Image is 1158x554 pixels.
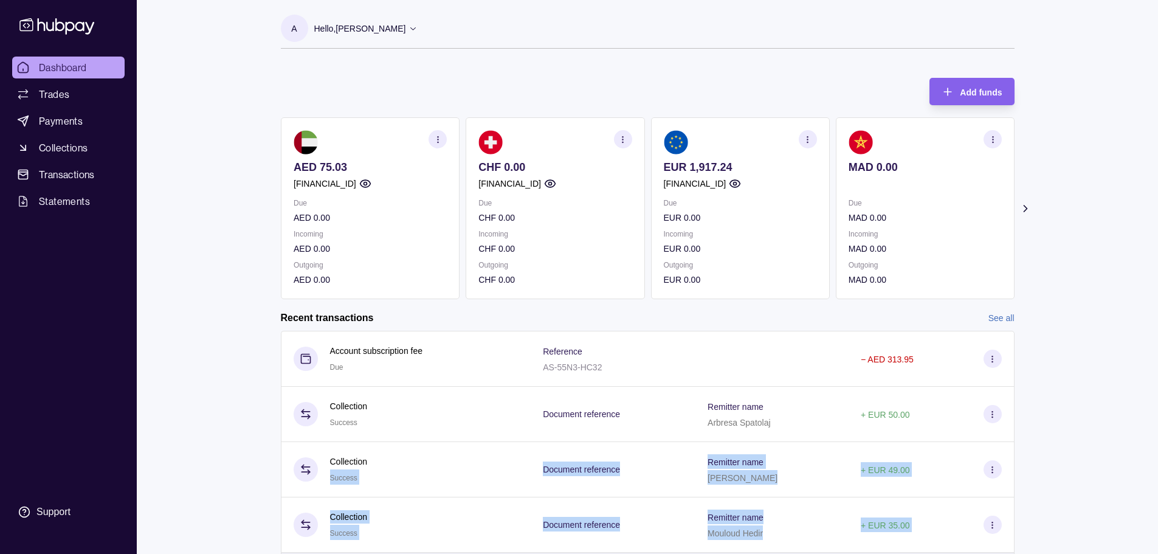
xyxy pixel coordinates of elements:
[848,242,1001,255] p: MAD 0.00
[314,22,406,35] p: Hello, [PERSON_NAME]
[281,311,374,325] h2: Recent transactions
[478,242,632,255] p: CHF 0.00
[848,196,1001,210] p: Due
[12,137,125,159] a: Collections
[708,528,763,538] p: Mouloud Hedir
[294,227,447,241] p: Incoming
[663,177,726,190] p: [FINANCIAL_ID]
[861,465,910,475] p: + EUR 49.00
[663,130,688,154] img: eu
[543,520,620,530] p: Document reference
[12,83,125,105] a: Trades
[12,190,125,212] a: Statements
[663,273,816,286] p: EUR 0.00
[663,211,816,224] p: EUR 0.00
[294,177,356,190] p: [FINANCIAL_ID]
[478,130,503,154] img: ch
[861,521,910,530] p: + EUR 35.00
[848,258,1001,272] p: Outgoing
[478,196,632,210] p: Due
[663,161,816,174] p: EUR 1,917.24
[861,355,914,364] p: − AED 313.95
[39,87,69,102] span: Trades
[543,409,620,419] p: Document reference
[39,194,90,209] span: Statements
[294,161,447,174] p: AED 75.03
[294,242,447,255] p: AED 0.00
[478,258,632,272] p: Outgoing
[12,499,125,525] a: Support
[848,227,1001,241] p: Incoming
[294,196,447,210] p: Due
[294,258,447,272] p: Outgoing
[543,362,602,372] p: AS-55N3-HC32
[929,78,1014,105] button: Add funds
[294,273,447,286] p: AED 0.00
[39,60,87,75] span: Dashboard
[708,473,777,483] p: [PERSON_NAME]
[330,455,367,468] p: Collection
[663,258,816,272] p: Outgoing
[330,363,343,372] span: Due
[330,418,357,427] span: Success
[330,344,423,358] p: Account subscription fee
[12,57,125,78] a: Dashboard
[39,114,83,128] span: Payments
[36,505,71,519] div: Support
[478,273,632,286] p: CHF 0.00
[708,513,763,522] p: Remitter name
[330,529,357,538] span: Success
[708,402,763,412] p: Remitter name
[294,211,447,224] p: AED 0.00
[543,347,582,356] p: Reference
[478,177,541,190] p: [FINANCIAL_ID]
[330,474,357,482] span: Success
[39,140,88,155] span: Collections
[663,227,816,241] p: Incoming
[291,22,297,35] p: A
[39,167,95,182] span: Transactions
[848,130,872,154] img: ma
[988,311,1015,325] a: See all
[708,418,771,428] p: Arbresa Spatolaj
[12,164,125,185] a: Transactions
[663,242,816,255] p: EUR 0.00
[848,161,1001,174] p: MAD 0.00
[848,273,1001,286] p: MAD 0.00
[294,130,318,154] img: ae
[12,110,125,132] a: Payments
[708,457,763,467] p: Remitter name
[478,227,632,241] p: Incoming
[960,88,1002,97] span: Add funds
[663,196,816,210] p: Due
[478,211,632,224] p: CHF 0.00
[848,211,1001,224] p: MAD 0.00
[543,465,620,474] p: Document reference
[861,410,910,420] p: + EUR 50.00
[478,161,632,174] p: CHF 0.00
[330,400,367,413] p: Collection
[330,510,367,524] p: Collection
